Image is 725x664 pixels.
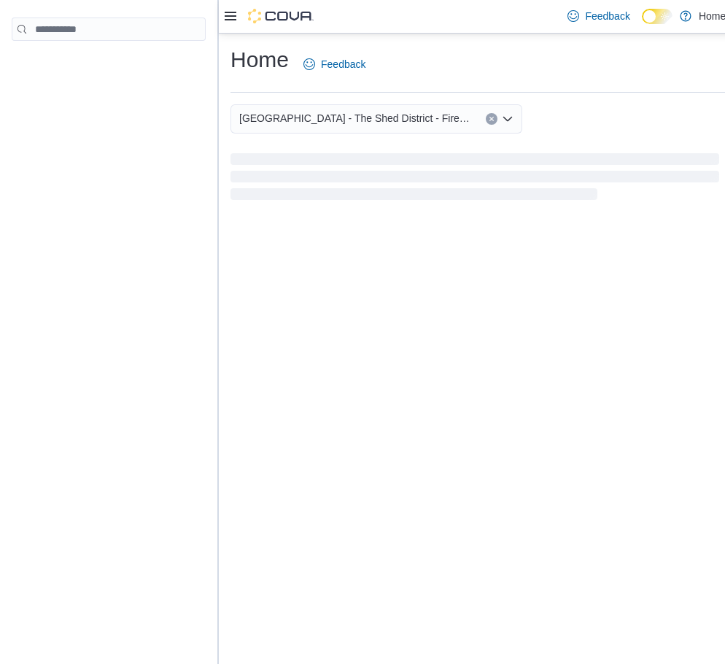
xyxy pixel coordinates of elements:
a: Feedback [562,1,635,31]
span: Feedback [321,57,365,72]
a: Feedback [298,50,371,79]
img: Cova [248,9,314,23]
button: Open list of options [502,113,513,125]
button: Clear input [486,113,497,125]
input: Dark Mode [642,9,672,24]
h1: Home [230,45,289,74]
span: Loading [230,156,719,203]
span: [GEOGRAPHIC_DATA] - The Shed District - Fire & Flower [239,109,471,127]
span: Dark Mode [642,24,643,25]
span: Feedback [585,9,629,23]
